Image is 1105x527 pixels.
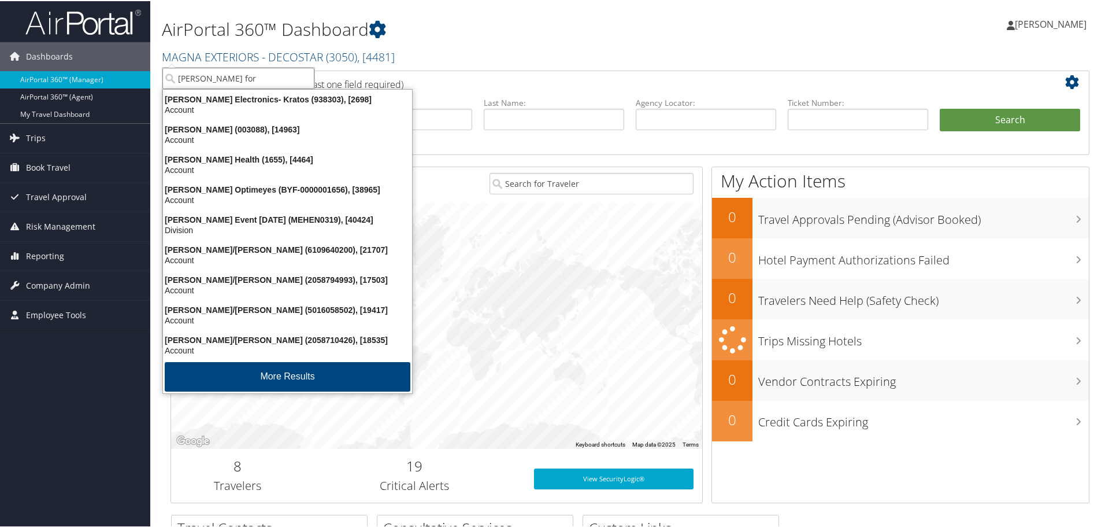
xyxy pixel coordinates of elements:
div: Account [156,254,419,264]
img: Google [174,433,212,448]
img: airportal-logo.png [25,8,141,35]
a: Open this area in Google Maps (opens a new window) [174,433,212,448]
input: Search Accounts [162,67,314,88]
button: More Results [165,361,410,390]
button: Keyboard shortcuts [576,440,625,448]
span: Employee Tools [26,300,86,329]
a: Terms (opens in new tab) [683,440,699,447]
span: Trips [26,123,46,152]
a: 0Travelers Need Help (Safety Check) [712,278,1089,318]
div: Division [156,224,419,234]
span: (at least one field required) [293,77,403,90]
span: Travel Approval [26,182,87,211]
span: [PERSON_NAME] [1015,17,1087,30]
label: Ticket Number: [788,96,928,108]
div: Account [156,314,419,325]
a: 0Hotel Payment Authorizations Failed [712,237,1089,278]
div: [PERSON_NAME] Optimeyes (BYF-0000001656), [38965] [156,183,419,194]
a: [PERSON_NAME] [1007,6,1098,40]
h2: Airtinerary Lookup [180,72,1004,91]
h1: My Action Items [712,168,1089,192]
div: [PERSON_NAME]/[PERSON_NAME] (5016058502), [19417] [156,304,419,314]
div: Account [156,134,419,144]
div: [PERSON_NAME] Event [DATE] (MEHEN0319), [40424] [156,213,419,224]
h3: Hotel Payment Authorizations Failed [758,245,1089,267]
h3: Critical Alerts [313,477,517,493]
h3: Vendor Contracts Expiring [758,367,1089,389]
div: [PERSON_NAME] Electronics- Kratos (938303), [2698] [156,93,419,104]
div: Account [156,104,419,114]
span: Company Admin [26,270,90,299]
a: 0Credit Cards Expiring [712,400,1089,440]
div: Account [156,284,419,294]
h3: Travelers Need Help (Safety Check) [758,286,1089,308]
h2: 0 [712,287,752,307]
a: 0Vendor Contracts Expiring [712,359,1089,400]
span: Risk Management [26,211,95,240]
div: [PERSON_NAME]/[PERSON_NAME] (6109640200), [21707] [156,244,419,254]
h2: 8 [180,455,295,475]
a: Trips Missing Hotels [712,318,1089,359]
a: View SecurityLogic® [534,467,694,488]
div: Account [156,194,419,204]
div: Account [156,344,419,355]
h2: 0 [712,206,752,226]
h2: 19 [313,455,517,475]
div: [PERSON_NAME] (003088), [14963] [156,123,419,134]
h3: Travel Approvals Pending (Advisor Booked) [758,205,1089,227]
span: ( 3050 ) [326,48,357,64]
span: , [ 4481 ] [357,48,395,64]
h3: Credit Cards Expiring [758,407,1089,429]
h1: AirPortal 360™ Dashboard [162,16,786,40]
label: Agency Locator: [636,96,776,108]
span: Map data ©2025 [632,440,676,447]
div: [PERSON_NAME]/[PERSON_NAME] (2058710426), [18535] [156,334,419,344]
div: Account [156,164,419,174]
span: Reporting [26,241,64,270]
h2: 0 [712,409,752,429]
span: Dashboards [26,41,73,70]
span: Book Travel [26,152,71,181]
input: Search for Traveler [490,172,694,193]
h3: Travelers [180,477,295,493]
a: MAGNA EXTERIORS - DECOSTAR [162,48,395,64]
h2: 0 [712,246,752,266]
h3: Trips Missing Hotels [758,326,1089,348]
h2: 0 [712,368,752,388]
div: [PERSON_NAME] Health (1655), [4464] [156,153,419,164]
label: Last Name: [484,96,624,108]
button: Search [940,108,1080,131]
div: [PERSON_NAME]/[PERSON_NAME] (2058794993), [17503] [156,274,419,284]
a: 0Travel Approvals Pending (Advisor Booked) [712,197,1089,237]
